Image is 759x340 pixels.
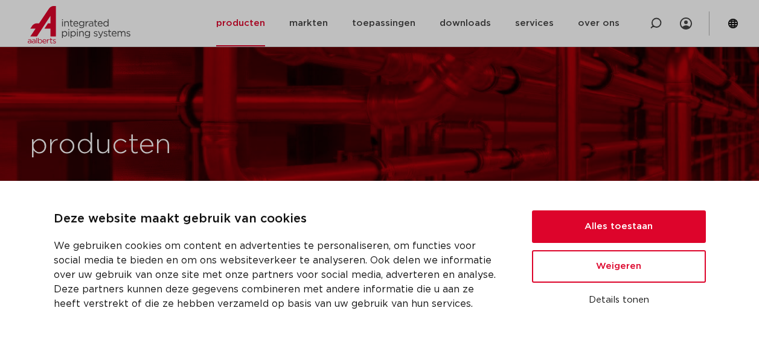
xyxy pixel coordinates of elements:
[532,290,706,310] button: Details tonen
[30,126,171,165] h1: producten
[532,250,706,283] button: Weigeren
[54,239,503,311] p: We gebruiken cookies om content en advertenties te personaliseren, om functies voor social media ...
[532,210,706,243] button: Alles toestaan
[54,210,503,229] p: Deze website maakt gebruik van cookies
